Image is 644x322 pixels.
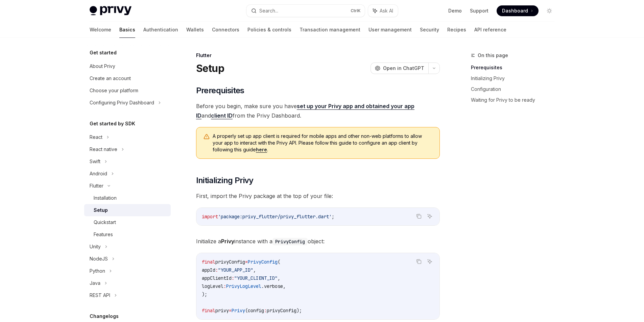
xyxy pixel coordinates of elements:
[215,307,229,314] span: privy
[232,307,245,314] span: Privy
[84,216,171,228] a: Quickstart
[380,7,393,14] span: Ask AI
[196,52,440,59] div: Flutter
[90,145,117,153] div: React native
[90,86,138,95] div: Choose your platform
[478,51,508,59] span: On this page
[351,8,361,14] span: Ctrl K
[253,267,256,273] span: ,
[90,49,117,57] h5: Get started
[246,5,365,17] button: Search...CtrlK
[90,6,132,16] img: light logo
[223,283,226,289] span: :
[368,22,412,38] a: User management
[202,283,223,289] span: logLevel
[90,312,119,320] h5: Changelogs
[90,255,108,263] div: NodeJS
[196,62,224,74] h1: Setup
[90,243,101,251] div: Unity
[90,157,100,166] div: Swift
[212,22,239,38] a: Connectors
[84,84,171,97] a: Choose your platform
[497,5,539,16] a: Dashboard
[94,230,113,239] div: Features
[90,133,102,141] div: React
[215,267,218,273] span: :
[229,307,232,314] span: =
[196,85,244,96] span: Prerequisites
[196,101,440,120] span: Before you begin, make sure you have and from the Privy Dashboard.
[471,62,560,73] a: Prerequisites
[247,22,291,38] a: Policies & controls
[90,62,115,70] div: About Privy
[448,7,462,14] a: Demo
[186,22,204,38] a: Wallets
[90,74,131,82] div: Create an account
[202,291,207,297] span: );
[90,182,103,190] div: Flutter
[471,84,560,95] a: Configuration
[256,147,267,153] a: here
[84,192,171,204] a: Installation
[213,133,433,153] span: A properly set up app client is required for mobile apps and other non-web platforms to allow you...
[90,279,100,287] div: Java
[211,112,233,119] a: client ID
[261,283,286,289] span: .verbose,
[232,275,234,281] span: :
[300,22,360,38] a: Transaction management
[248,259,278,265] span: PrivyConfig
[226,283,261,289] span: PrivyLogLevel
[202,214,218,220] span: import
[202,275,232,281] span: appClientId
[278,259,280,265] span: (
[383,65,424,72] span: Open in ChatGPT
[425,212,434,221] button: Ask AI
[90,22,111,38] a: Welcome
[447,22,466,38] a: Recipes
[84,60,171,72] a: About Privy
[471,95,560,105] a: Waiting for Privy to be ready
[414,257,423,266] button: Copy the contents from the code block
[221,238,234,245] strong: Privy
[218,214,332,220] span: 'package:privy_flutter/privy_flutter.dart'
[371,63,428,74] button: Open in ChatGPT
[278,275,280,281] span: ,
[143,22,178,38] a: Authentication
[368,5,398,17] button: Ask AI
[502,7,528,14] span: Dashboard
[84,228,171,241] a: Features
[90,170,107,178] div: Android
[90,267,105,275] div: Python
[90,99,154,107] div: Configuring Privy Dashboard
[332,214,334,220] span: ;
[234,275,278,281] span: "YOUR_CLIENT_ID"
[474,22,506,38] a: API reference
[420,22,439,38] a: Security
[414,212,423,221] button: Copy the contents from the code block
[94,194,117,202] div: Installation
[245,307,264,314] span: (config
[215,259,245,265] span: privyConfig
[90,120,135,128] h5: Get started by SDK
[196,237,440,246] span: Initialize a instance with a object:
[272,238,308,245] code: PrivyConfig
[470,7,488,14] a: Support
[202,307,215,314] span: final
[203,133,210,140] svg: Warning
[264,307,267,314] span: :
[245,259,248,265] span: =
[84,204,171,216] a: Setup
[196,191,440,201] span: First, import the Privy package at the top of your file:
[196,175,254,186] span: Initializing Privy
[267,307,302,314] span: privyConfig);
[84,72,171,84] a: Create an account
[471,73,560,84] a: Initializing Privy
[544,5,555,16] button: Toggle dark mode
[425,257,434,266] button: Ask AI
[119,22,135,38] a: Basics
[202,267,215,273] span: appId
[196,103,414,119] a: set up your Privy app and obtained your app ID
[202,259,215,265] span: final
[94,206,108,214] div: Setup
[218,267,253,273] span: "YOUR_APP_ID"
